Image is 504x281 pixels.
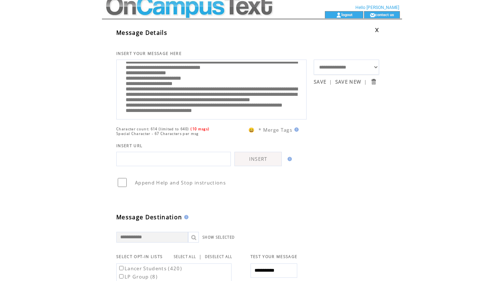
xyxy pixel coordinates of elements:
input: Lancer Students (420) [119,266,123,270]
img: contact_us_icon.gif [370,12,375,18]
input: Submit [370,78,377,85]
a: contact us [375,12,394,17]
img: account_icon.gif [336,12,341,18]
a: INSERT [234,152,282,166]
label: LP Group (8) [118,273,158,280]
span: SELECT OPT-IN LISTS [116,254,163,259]
span: | [329,79,332,85]
img: help.gif [182,215,188,219]
a: logout [341,12,353,17]
span: INSERT YOUR MESSAGE HERE [116,51,182,56]
span: Append Help and Stop instructions [135,179,226,186]
span: INSERT URL [116,143,143,148]
span: (10 msgs) [191,127,209,131]
a: SAVE NEW [335,79,361,85]
a: SELECT ALL [174,254,196,259]
a: SHOW SELECTED [202,235,235,240]
span: | [364,79,367,85]
span: * Merge Tags [258,127,292,133]
span: Message Details [116,29,167,37]
input: LP Group (8) [119,274,123,278]
img: help.gif [292,127,299,132]
img: help.gif [285,157,292,161]
span: Special Character - 67 Characters per msg [116,131,199,136]
span: | [199,253,202,260]
a: DESELECT ALL [205,254,233,259]
span: 😀 [248,127,255,133]
span: Hello [PERSON_NAME] [355,5,399,10]
a: SAVE [314,79,326,85]
label: Lancer Students (420) [118,265,182,272]
span: Message Destination [116,213,182,221]
span: Character count: 614 (limited to 640) [116,127,189,131]
span: TEST YOUR MESSAGE [251,254,298,259]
